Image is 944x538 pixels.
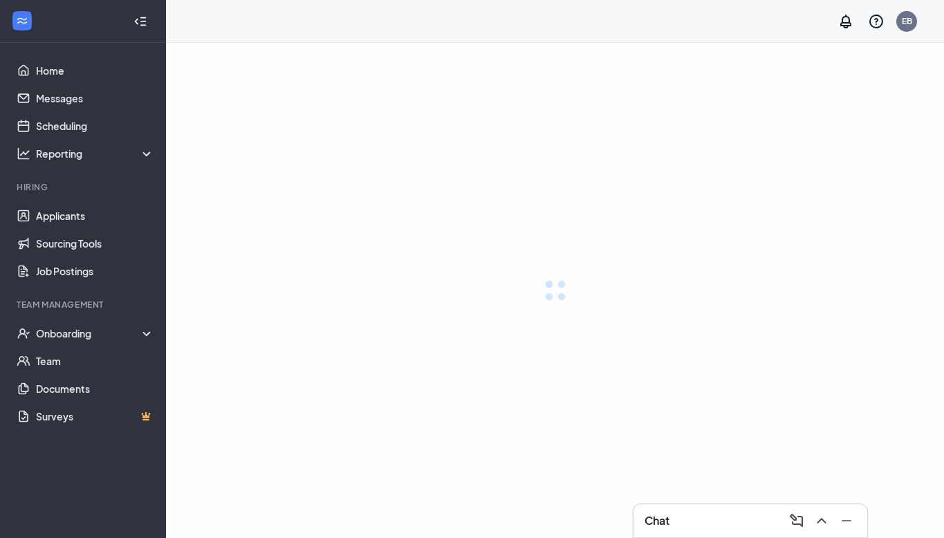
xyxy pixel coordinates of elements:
svg: UserCheck [17,326,30,340]
svg: ComposeMessage [788,512,805,529]
div: Hiring [17,181,151,193]
div: Team Management [17,299,151,310]
a: Documents [36,375,154,402]
a: Sourcing Tools [36,230,154,257]
a: Team [36,347,154,375]
svg: Minimize [838,512,855,529]
a: Job Postings [36,257,154,285]
div: EB [902,15,912,27]
div: Reporting [36,147,155,160]
div: Onboarding [36,326,155,340]
a: Scheduling [36,112,154,140]
button: ChevronUp [809,510,831,532]
h3: Chat [645,513,669,528]
svg: Notifications [837,13,854,30]
button: ComposeMessage [784,510,806,532]
a: SurveysCrown [36,402,154,430]
svg: Analysis [17,147,30,160]
svg: Collapse [133,15,147,28]
svg: ChevronUp [813,512,830,529]
a: Messages [36,84,154,112]
a: Applicants [36,202,154,230]
svg: WorkstreamLogo [15,14,29,28]
button: Minimize [834,510,856,532]
a: Home [36,57,154,84]
svg: QuestionInfo [868,13,885,30]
